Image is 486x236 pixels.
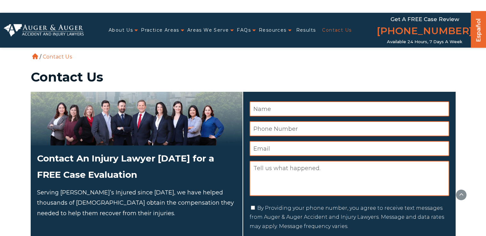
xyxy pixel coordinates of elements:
[109,24,133,37] a: About Us
[322,24,351,37] a: Contact Us
[31,92,243,146] img: Attorneys
[37,150,236,183] h2: Contact An Injury Lawyer [DATE] for a FREE Case Evaluation
[31,71,456,83] h1: Contact Us
[377,24,473,39] a: [PHONE_NUMBER]
[141,24,179,37] a: Practice Areas
[250,141,449,156] input: Email
[32,53,38,59] a: Home
[4,24,84,36] img: Auger & Auger Accident and Injury Lawyers Logo
[37,187,236,218] p: Serving [PERSON_NAME]’s Injured since [DATE], we have helped thousands of [DEMOGRAPHIC_DATA] obta...
[474,12,484,46] a: Español
[187,24,229,37] a: Areas We Serve
[237,24,251,37] a: FAQs
[250,101,449,116] input: Name
[259,24,287,37] a: Resources
[456,189,467,201] button: scroll to up
[390,16,459,22] span: Get a FREE Case Review
[296,24,316,37] a: Results
[250,121,449,136] input: Phone Number
[41,54,73,60] li: Contact Us
[250,205,444,230] label: By Providing your phone number, you agree to receive text messages from Auger & Auger Accident an...
[387,39,462,44] span: Available 24 Hours, 7 Days a Week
